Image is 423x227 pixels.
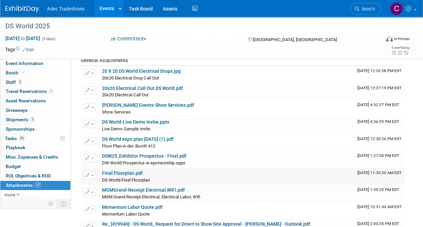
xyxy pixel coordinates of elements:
a: Sponsorships [0,125,70,134]
span: 1 [48,89,54,94]
a: Final Floorplan.pdf [102,170,143,176]
a: Asset Reservations [0,96,70,105]
td: Upload Timestamp [355,83,404,100]
span: Travel Reservations [6,89,54,94]
span: 3 [30,117,35,122]
div: Event Format [351,35,410,45]
i: Booth reservation complete [22,71,25,74]
td: Upload Timestamp [355,134,404,151]
a: Booth [0,68,70,77]
div: DS World 2025 [3,20,375,32]
span: Upload Timestamp [357,119,399,124]
span: DS World-Final Floorplan [102,177,150,183]
span: Momentum Labor Quote [102,212,150,217]
a: Re_ [#29940] - DS World_ Request for Direct to Show Site Approval - [PERSON_NAME] - Outlook.pdf [102,221,310,227]
a: Shipments3 [0,115,70,124]
img: ExhibitDay [5,6,39,12]
span: Budget [6,164,21,169]
span: (3 days) [41,37,56,41]
a: MGMGrand-Receipt Electrical,WiFi.pdf [102,187,185,193]
span: Upload Timestamp [357,221,399,226]
td: Upload Timestamp [355,117,404,134]
td: Upload Timestamp [355,100,404,117]
td: Upload Timestamp [355,202,404,219]
a: Budget [0,162,70,171]
span: Upload Timestamp [357,136,401,141]
td: Upload Timestamp [355,168,404,185]
a: DS World expo plan [DATE] (1).pdf [102,136,174,142]
a: Momentum Labor Quote.pdf [102,204,163,210]
a: Travel Reservations1 [0,87,70,96]
button: Committed [109,35,149,42]
a: 20 X 20 DS World Electrical Drops.jpg [102,68,181,74]
span: 20x20 Electrical Call Out [102,92,148,97]
span: Live Demo Sample Invite [102,126,150,131]
span: Upload Timestamp [357,102,399,107]
td: Personalize Event Tab Strip [45,199,57,208]
span: Upload Timestamp [357,153,399,158]
a: DS World-Live Demo Invite.pptx [102,119,169,125]
span: Adec Tradeshows [47,6,84,11]
span: Sponsorships [6,126,35,132]
a: more [0,190,70,199]
span: Search [359,6,375,11]
a: Giveaways [0,106,70,115]
span: to [20,36,26,41]
td: Upload Timestamp [355,185,404,202]
img: Format-Inperson.png [386,36,393,41]
a: Misc. Expenses & Credits [0,153,70,162]
span: Upload Timestamp [357,86,401,90]
span: MGM Grand-Receipt-Electrical, Electrical Labor, Wifi [102,194,200,199]
span: Playbook [6,145,25,150]
span: Upload Timestamp [357,187,399,192]
span: more [4,192,15,197]
span: [GEOGRAPHIC_DATA], [GEOGRAPHIC_DATA] [253,37,337,42]
span: Staff [6,79,23,85]
a: Playbook [0,143,70,152]
span: Event Information [6,61,43,66]
a: Staff3 [0,78,70,87]
span: Floor Plan-A-dec Booth 412 [102,143,155,149]
a: DSW25_Exhibitor Prospectus - Final.pdf [102,153,186,159]
span: Giveaways [6,107,28,113]
span: 20x20 Electrical Drop Call Out [102,75,159,80]
td: Upload Timestamp [355,66,404,83]
span: General Attachments [81,57,128,63]
span: Misc. Expenses & Credits [6,154,58,160]
a: Tasks0% [0,134,70,143]
span: Booth [6,70,26,75]
span: DW World Prospectus w-sponsorship opps [102,160,185,165]
span: Upload Timestamp [357,68,401,73]
span: Shipments [6,117,35,122]
a: Edit [23,47,34,52]
div: In-Person [394,36,410,41]
span: [DATE] [DATE] [5,35,40,41]
a: Attachments20 [0,181,70,190]
a: Search [350,3,381,15]
a: Event Information [0,59,70,68]
a: 20x20 Electrical Call Out DS World.pdf [102,86,183,91]
a: [PERSON_NAME] Events-Show Services.pdf [102,102,194,108]
a: ROI, Objectives & ROO [0,171,70,181]
span: Tasks [5,136,26,141]
td: Toggle Event Tabs [57,199,71,208]
span: Show Services [102,109,131,115]
span: Upload Timestamp [357,170,401,175]
img: Carol Schmidlin [390,2,403,15]
span: 0% [19,136,26,141]
span: ROI, Objectives & ROO [6,173,51,179]
span: Upload Timestamp [357,204,401,209]
span: 3 [17,79,23,85]
div: Event Rating [391,46,409,50]
span: 20 [34,183,41,188]
td: Upload Timestamp [355,151,404,168]
td: Tags [5,46,34,53]
span: Attachments [6,183,41,188]
span: Asset Reservations [6,98,46,103]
